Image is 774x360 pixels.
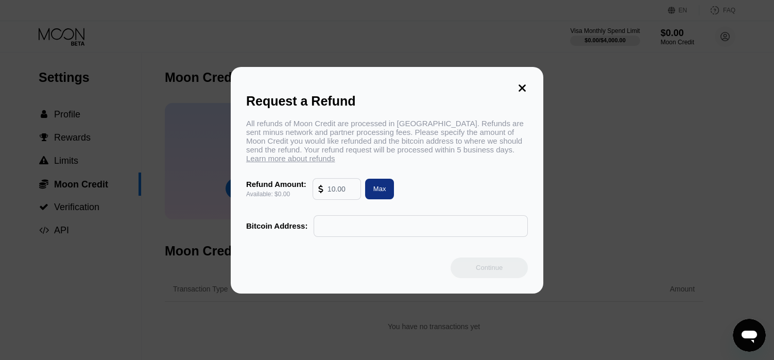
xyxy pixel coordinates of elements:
[246,94,528,109] div: Request a Refund
[246,119,528,163] div: All refunds of Moon Credit are processed in [GEOGRAPHIC_DATA]. Refunds are sent minus network and...
[246,191,306,198] div: Available: $0.00
[328,179,355,199] input: 10.00
[246,221,307,230] div: Bitcoin Address:
[246,180,306,188] div: Refund Amount:
[733,319,766,352] iframe: Button to launch messaging window, conversation in progress
[361,179,394,199] div: Max
[373,184,386,193] div: Max
[246,154,335,163] span: Learn more about refunds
